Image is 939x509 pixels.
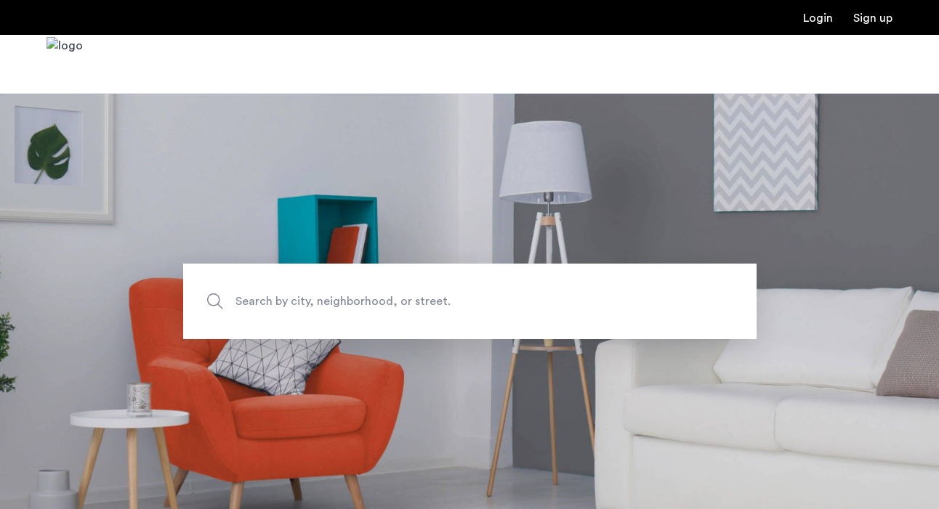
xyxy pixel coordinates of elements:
[183,264,757,339] input: Apartment Search
[853,12,892,24] a: Registration
[47,37,83,91] img: logo
[47,37,83,91] a: Cazamio Logo
[235,291,637,311] span: Search by city, neighborhood, or street.
[803,12,833,24] a: Login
